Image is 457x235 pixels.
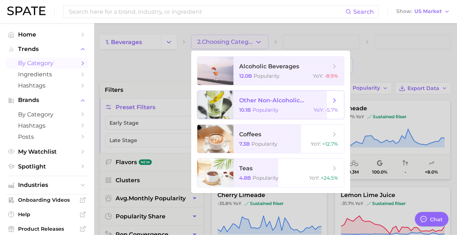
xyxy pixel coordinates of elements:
[6,69,88,80] a: Ingredients
[6,120,88,131] a: Hashtags
[18,211,76,218] span: Help
[18,46,76,52] span: Trends
[414,9,442,13] span: US Market
[6,95,88,106] button: Brands
[313,73,323,79] span: YoY :
[6,161,88,172] a: Spotlight
[396,9,412,13] span: Show
[353,8,374,15] span: Search
[18,122,76,129] span: Hashtags
[18,111,76,118] span: by Category
[239,175,251,181] span: 4.8b
[18,226,76,232] span: Product Releases
[18,163,76,170] span: Spotlight
[18,60,76,67] span: by Category
[6,146,88,157] a: My Watchlist
[18,182,76,188] span: Industries
[239,97,330,104] span: other non-alcoholic beverages
[322,141,338,147] span: +12.7%
[18,133,76,140] span: Posts
[18,197,76,203] span: Onboarding Videos
[6,180,88,191] button: Industries
[18,148,76,155] span: My Watchlist
[253,107,279,113] span: Popularity
[6,223,88,234] a: Product Releases
[321,175,338,181] span: +24.5%
[324,73,338,79] span: -8.9%
[6,109,88,120] a: by Category
[18,97,76,103] span: Brands
[239,131,261,138] span: coffees
[309,175,319,181] span: YoY :
[6,57,88,69] a: by Category
[6,195,88,205] a: Onboarding Videos
[6,80,88,91] a: Hashtags
[68,5,345,18] input: Search here for a brand, industry, or ingredient
[6,29,88,40] a: Home
[18,71,76,78] span: Ingredients
[311,141,321,147] span: YoY :
[251,141,277,147] span: Popularity
[239,63,299,70] span: alcoholic beverages
[239,73,252,79] span: 12.0b
[253,175,279,181] span: Popularity
[395,7,452,16] button: ShowUS Market
[239,107,251,113] span: 10.1b
[239,141,250,147] span: 7.3b
[6,44,88,55] button: Trends
[18,31,76,38] span: Home
[239,165,253,172] span: teas
[314,107,324,113] span: YoY :
[6,209,88,220] a: Help
[191,51,350,193] ul: 2.Choosing Category
[7,7,46,15] img: SPATE
[254,73,280,79] span: Popularity
[325,107,338,113] span: -5.7%
[6,131,88,142] a: Posts
[18,82,76,89] span: Hashtags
